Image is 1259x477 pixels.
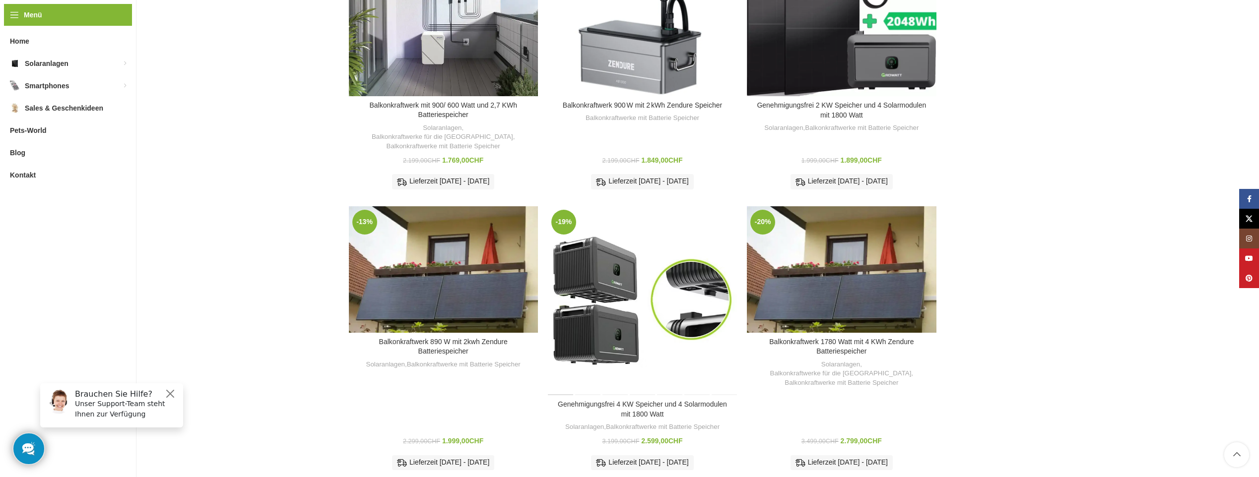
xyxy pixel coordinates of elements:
a: Balkonkraftwerke für die [GEOGRAPHIC_DATA] [372,132,513,142]
bdi: 3.199,00 [602,438,639,445]
div: Lieferzeit [DATE] - [DATE] [591,174,693,189]
bdi: 2.599,00 [641,437,682,445]
a: Balkonkraftwerk 890 W mit 2kwh Zendure Batteriespeicher [349,206,538,333]
a: Balkonkraftwerke für die [GEOGRAPHIC_DATA] [770,369,912,378]
a: Balkonkraftwerk 1780 Watt mit 4 KWh Zendure Batteriespeicher [747,206,936,333]
span: CHF [469,437,483,445]
span: CHF [826,157,839,164]
a: Solaranlagen [366,360,405,369]
img: Smartphones [10,81,20,91]
span: -19% [551,210,576,235]
bdi: 2.799,00 [841,437,882,445]
span: Menü [24,9,42,20]
span: CHF [826,438,839,445]
bdi: 1.899,00 [841,156,882,164]
a: Genehmigungsfrei 2 KW Speicher und 4 Solarmodulen mit 1800 Watt [757,101,926,119]
h6: Brauchen Sie Hilfe? [43,14,145,23]
span: CHF [626,157,639,164]
span: Smartphones [25,77,69,95]
a: Solaranlagen [565,422,604,432]
a: Balkonkraftwerke mit Batterie Speicher [785,378,898,388]
span: Solaranlagen [25,55,68,72]
a: Solaranlagen [821,360,860,369]
bdi: 1.769,00 [442,156,483,164]
div: Lieferzeit [DATE] - [DATE] [392,455,494,470]
span: CHF [668,156,683,164]
span: Blog [10,144,25,162]
bdi: 2.199,00 [602,157,639,164]
p: Unser Support-Team steht Ihnen zur Verfügung [43,23,145,44]
span: Pets-World [10,121,47,139]
bdi: 1.999,00 [801,157,839,164]
span: CHF [867,437,882,445]
img: Customer service [14,14,39,39]
bdi: 3.499,00 [801,438,839,445]
a: Balkonkraftwerke mit Batterie Speicher [606,422,720,432]
button: Close [132,12,144,24]
span: CHF [668,437,683,445]
bdi: 2.199,00 [403,157,440,164]
a: Balkonkraftwerk 890 W mit 2kwh Zendure Batteriespeicher [379,338,508,356]
span: Kontakt [10,166,36,184]
div: , [553,422,732,432]
a: Scroll to top button [1224,442,1249,467]
a: YouTube Social Link [1239,248,1259,268]
a: Solaranlagen [423,123,462,133]
div: Lieferzeit [DATE] - [DATE] [791,174,893,189]
a: X Social Link [1239,209,1259,229]
span: -20% [750,210,775,235]
div: , [354,360,533,369]
a: Balkonkraftwerke mit Batterie Speicher [586,114,699,123]
div: , [752,123,931,133]
div: , , [752,360,931,388]
a: Balkonkraftwerke mit Batterie Speicher [407,360,521,369]
span: CHF [626,438,639,445]
div: , , [354,123,533,151]
a: Solaranlagen [764,123,803,133]
a: Genehmigungsfrei 4 KW Speicher und 4 Solarmodulen mit 1800 Watt [548,206,737,395]
bdi: 2.299,00 [403,438,440,445]
a: Balkonkraftwerk 1780 Watt mit 4 KWh Zendure Batteriespeicher [769,338,914,356]
a: Pinterest Social Link [1239,268,1259,288]
span: Sales & Geschenkideen [25,99,103,117]
a: Genehmigungsfrei 4 KW Speicher und 4 Solarmodulen mit 1800 Watt [558,400,727,418]
img: Solaranlagen [10,59,20,68]
span: CHF [427,438,440,445]
a: Facebook Social Link [1239,189,1259,209]
a: Balkonkraftwerk mit 900/ 600 Watt und 2,7 KWh Batteriespeicher [369,101,517,119]
div: Lieferzeit [DATE] - [DATE] [591,455,693,470]
span: CHF [469,156,483,164]
span: CHF [867,156,882,164]
a: Balkonkraftwerke mit Batterie Speicher [805,123,919,133]
a: Balkonkraftwerk 900 W mit 2 kWh Zendure Speicher [563,101,722,109]
bdi: 1.999,00 [442,437,483,445]
img: Sales & Geschenkideen [10,103,20,113]
bdi: 1.849,00 [641,156,682,164]
span: -13% [352,210,377,235]
span: CHF [427,157,440,164]
a: Instagram Social Link [1239,229,1259,248]
div: Lieferzeit [DATE] - [DATE] [392,174,494,189]
a: Balkonkraftwerke mit Batterie Speicher [387,142,500,151]
div: Lieferzeit [DATE] - [DATE] [791,455,893,470]
span: Home [10,32,29,50]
